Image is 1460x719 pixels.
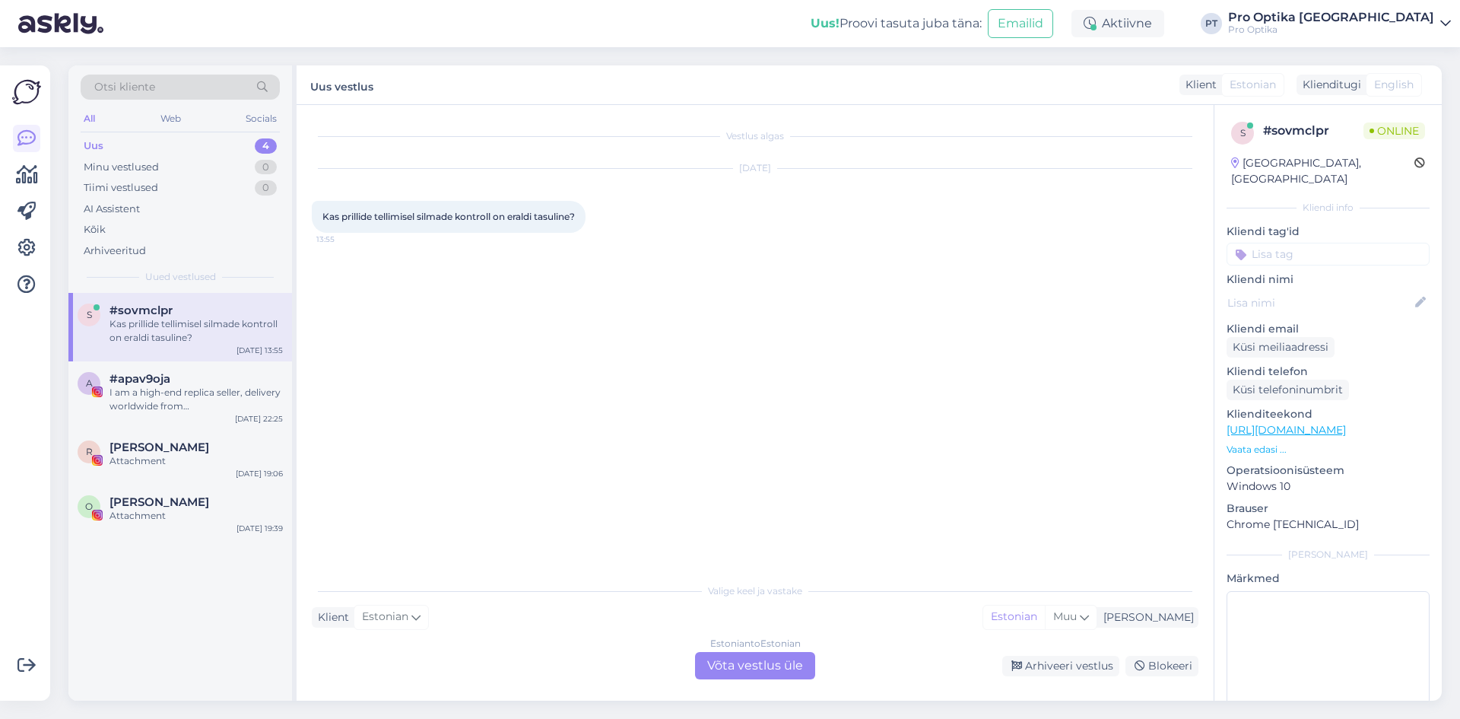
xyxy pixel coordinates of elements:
[84,160,159,175] div: Minu vestlused
[236,468,283,479] div: [DATE] 19:06
[1071,10,1164,37] div: Aktiivne
[1227,423,1346,437] a: [URL][DOMAIN_NAME]
[312,584,1198,598] div: Valige keel ja vastake
[695,652,815,679] div: Võta vestlus üle
[1230,77,1276,93] span: Estonian
[255,180,277,196] div: 0
[312,161,1198,175] div: [DATE]
[1227,243,1430,266] input: Lisa tag
[1263,122,1363,140] div: # sovmclpr
[1097,609,1194,625] div: [PERSON_NAME]
[109,495,209,509] span: Otto Karl Klampe
[109,386,283,413] div: I am a high-end replica seller, delivery worldwide from [GEOGRAPHIC_DATA]. We offer Swiss watches...
[236,345,283,356] div: [DATE] 13:55
[1228,24,1434,36] div: Pro Optika
[1125,656,1198,676] div: Blokeeri
[109,454,283,468] div: Attachment
[1227,463,1430,479] p: Operatsioonisüsteem
[1228,11,1434,24] div: Pro Optika [GEOGRAPHIC_DATA]
[811,16,839,30] b: Uus!
[312,609,349,625] div: Klient
[362,609,408,625] span: Estonian
[1201,13,1222,34] div: PT
[1227,406,1430,422] p: Klienditeekond
[1227,517,1430,533] p: Chrome [TECHNICAL_ID]
[87,309,92,320] span: s
[145,270,216,284] span: Uued vestlused
[84,180,158,196] div: Tiimi vestlused
[157,109,184,129] div: Web
[85,501,93,512] span: O
[1179,77,1217,93] div: Klient
[811,14,982,33] div: Proovi tasuta juba täna:
[1374,77,1414,93] span: English
[255,138,277,154] div: 4
[255,160,277,175] div: 0
[109,317,283,345] div: Kas prillide tellimisel silmade kontroll on eraldi tasuline?
[1231,155,1414,187] div: [GEOGRAPHIC_DATA], [GEOGRAPHIC_DATA]
[1227,201,1430,215] div: Kliendi info
[81,109,98,129] div: All
[243,109,280,129] div: Socials
[1227,321,1430,337] p: Kliendi email
[84,202,140,217] div: AI Assistent
[983,606,1045,628] div: Estonian
[1227,294,1412,311] input: Lisa nimi
[1363,122,1425,139] span: Online
[988,9,1053,38] button: Emailid
[235,413,283,425] div: [DATE] 22:25
[94,79,155,95] span: Otsi kliente
[109,441,209,454] span: Raido Ränkel
[1053,609,1077,623] span: Muu
[109,304,173,317] span: #sovmclpr
[86,377,93,389] span: a
[316,234,373,245] span: 13:55
[1227,548,1430,562] div: [PERSON_NAME]
[12,78,41,107] img: Askly Logo
[1227,224,1430,240] p: Kliendi tag'id
[1227,380,1349,400] div: Küsi telefoninumbrit
[109,372,170,386] span: #apav9oja
[1297,77,1361,93] div: Klienditugi
[1227,337,1335,358] div: Küsi meiliaadressi
[1002,656,1119,676] div: Arhiveeri vestlus
[109,509,283,523] div: Attachment
[84,138,103,154] div: Uus
[236,523,283,534] div: [DATE] 19:39
[1227,443,1430,457] p: Vaata edasi ...
[1227,479,1430,495] p: Windows 10
[1240,127,1246,138] span: s
[1228,11,1451,36] a: Pro Optika [GEOGRAPHIC_DATA]Pro Optika
[1227,571,1430,587] p: Märkmed
[310,75,373,95] label: Uus vestlus
[84,243,146,259] div: Arhiveeritud
[1227,272,1430,288] p: Kliendi nimi
[710,637,801,651] div: Estonian to Estonian
[1227,501,1430,517] p: Brauser
[84,222,106,237] div: Kõik
[1227,364,1430,380] p: Kliendi telefon
[322,211,575,222] span: Kas prillide tellimisel silmade kontroll on eraldi tasuline?
[312,129,1198,143] div: Vestlus algas
[86,446,93,457] span: R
